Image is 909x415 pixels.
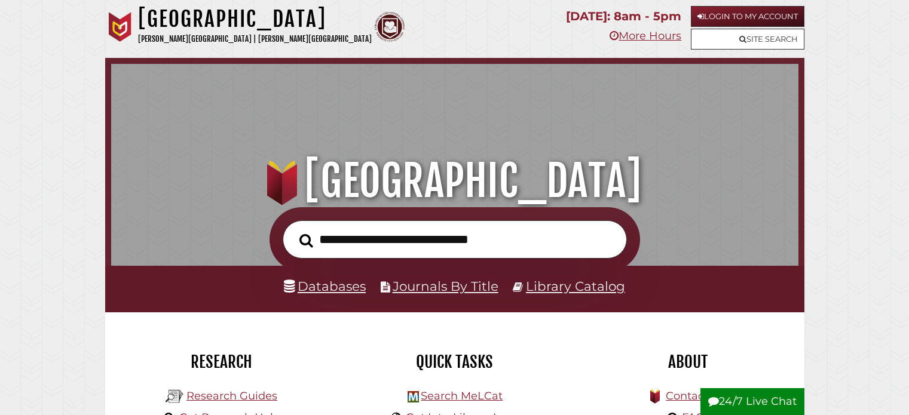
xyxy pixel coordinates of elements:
[105,12,135,42] img: Calvin University
[124,155,784,207] h1: [GEOGRAPHIC_DATA]
[186,389,277,402] a: Research Guides
[347,352,562,372] h2: Quick Tasks
[691,29,804,50] a: Site Search
[299,233,313,247] i: Search
[526,278,625,294] a: Library Catalog
[114,352,329,372] h2: Research
[566,6,681,27] p: [DATE]: 8am - 5pm
[375,12,405,42] img: Calvin Theological Seminary
[166,388,183,405] img: Hekman Library Logo
[691,6,804,27] a: Login to My Account
[138,32,372,46] p: [PERSON_NAME][GEOGRAPHIC_DATA] | [PERSON_NAME][GEOGRAPHIC_DATA]
[666,389,725,402] a: Contact Us
[421,389,503,402] a: Search MeLCat
[138,6,372,32] h1: [GEOGRAPHIC_DATA]
[408,391,419,402] img: Hekman Library Logo
[610,29,681,42] a: More Hours
[393,278,498,294] a: Journals By Title
[580,352,795,372] h2: About
[293,230,319,251] button: Search
[284,278,366,294] a: Databases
